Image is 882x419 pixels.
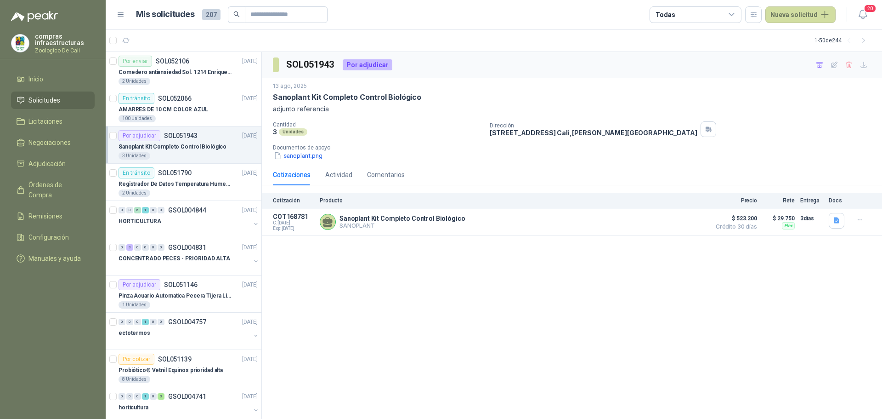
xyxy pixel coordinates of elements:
[242,392,258,401] p: [DATE]
[11,250,95,267] a: Manuales y ayuda
[242,57,258,66] p: [DATE]
[158,170,192,176] p: SOL051790
[233,11,240,17] span: search
[273,213,314,220] p: COT168781
[656,10,675,20] div: Todas
[158,244,164,251] div: 0
[119,292,233,300] p: Pinza Acuario Automatica Pecera Tijera Limpiador Alicate
[119,329,150,338] p: ectotermos
[11,11,58,22] img: Logo peakr
[106,350,261,387] a: Por cotizarSOL051139[DATE] Probiótico® Vetnil Equinos prioridad alta8 Unidades
[106,276,261,313] a: Por adjudicarSOL051146[DATE] Pinza Acuario Automatica Pecera Tijera Limpiador Alicate1 Unidades
[106,164,261,201] a: En tránsitoSOL051790[DATE] Registrador De Datos Temperatura Humedad Usb 32.000 Registro2 Unidades
[134,244,141,251] div: 0
[242,206,258,215] p: [DATE]
[11,113,95,130] a: Licitaciones
[119,143,226,151] p: Sanoplant Kit Completo Control Biológico
[158,95,192,102] p: SOL052066
[814,33,871,48] div: 1 - 50 de 244
[119,244,125,251] div: 0
[119,207,125,213] div: 0
[763,197,795,204] p: Flete
[242,132,258,140] p: [DATE]
[119,319,125,325] div: 0
[158,319,164,325] div: 0
[711,213,757,224] span: $ 523.200
[119,393,125,400] div: 0
[106,89,261,126] a: En tránsitoSOL052066[DATE] AMARRES DE 10 CM COLOR AZUL100 Unidades
[28,116,62,126] span: Licitaciones
[168,319,206,325] p: GSOL004757
[119,152,150,160] div: 3 Unidades
[126,244,133,251] div: 3
[782,222,795,230] div: Flex
[136,8,195,21] h1: Mis solicitudes
[242,243,258,252] p: [DATE]
[279,128,307,136] div: Unidades
[119,242,260,271] a: 0 3 0 0 0 0 GSOL004831[DATE] CONCENTRADO PECES - PRIORIDAD ALTA
[119,105,208,114] p: AMARRES DE 10 CM COLOR AZUL
[150,244,157,251] div: 0
[273,220,314,226] span: C: [DATE]
[800,197,823,204] p: Entrega
[106,126,261,164] a: Por adjudicarSOL051943[DATE] Sanoplant Kit Completo Control Biológico3 Unidades
[765,6,836,23] button: Nueva solicitud
[28,159,66,169] span: Adjudicación
[28,74,43,84] span: Inicio
[11,176,95,204] a: Órdenes de Compra
[286,57,335,72] h3: SOL051943
[119,254,230,263] p: CONCENTRADO PECES - PRIORIDAD ALTA
[35,48,95,53] p: Zoologico De Cali
[28,95,60,105] span: Solicitudes
[119,403,148,412] p: horticultura
[28,232,69,242] span: Configuración
[119,167,154,178] div: En tránsito
[273,197,314,204] p: Cotización
[142,207,149,213] div: 1
[119,130,160,141] div: Por adjudicar
[119,56,152,67] div: Por enviar
[273,104,871,114] p: adjunto referencia
[134,207,141,213] div: 6
[11,134,95,151] a: Negociaciones
[119,78,150,85] div: 2 Unidades
[142,244,149,251] div: 0
[150,393,157,400] div: 0
[273,151,323,161] button: sanoplant.png
[119,115,156,122] div: 100 Unidades
[242,318,258,327] p: [DATE]
[28,138,71,148] span: Negociaciones
[119,68,233,77] p: Comedero antiansiedad Sol. 1214 Enriquecimiento
[164,132,198,139] p: SOL051943
[11,229,95,246] a: Configuración
[142,319,149,325] div: 1
[325,170,352,180] div: Actividad
[126,207,133,213] div: 0
[142,393,149,400] div: 1
[490,129,697,137] p: [STREET_ADDRESS] Cali , [PERSON_NAME][GEOGRAPHIC_DATA]
[242,94,258,103] p: [DATE]
[273,226,314,231] span: Exp: [DATE]
[273,82,307,91] p: 13 ago, 2025
[126,319,133,325] div: 0
[119,217,161,226] p: HORTICULTURA
[343,59,392,70] div: Por adjudicar
[168,393,206,400] p: GSOL004741
[150,319,157,325] div: 0
[119,354,154,365] div: Por cotizar
[800,213,823,224] p: 3 días
[150,207,157,213] div: 0
[367,170,405,180] div: Comentarios
[106,52,261,89] a: Por enviarSOL052106[DATE] Comedero antiansiedad Sol. 1214 Enriquecimiento2 Unidades
[711,197,757,204] p: Precio
[11,34,29,52] img: Company Logo
[339,215,465,222] p: Sanoplant Kit Completo Control Biológico
[11,92,95,109] a: Solicitudes
[11,70,95,88] a: Inicio
[168,244,206,251] p: GSOL004831
[339,222,465,229] p: SANOPLANT
[35,33,95,46] p: compras infraestructuras
[119,316,260,346] a: 0 0 0 1 0 0 GSOL004757[DATE] ectotermos
[273,121,482,128] p: Cantidad
[490,122,697,129] p: Dirección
